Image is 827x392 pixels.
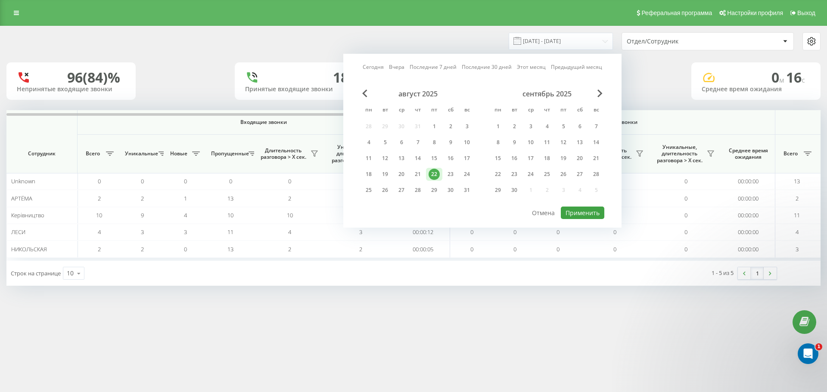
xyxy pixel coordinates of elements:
[361,184,377,197] div: пн 25 авг. 2025 г.
[517,63,546,71] a: Этот месяц
[490,90,604,98] div: сентябрь 2025
[184,211,187,219] span: 4
[445,137,456,148] div: 9
[288,228,291,236] span: 4
[141,194,144,202] span: 2
[141,177,144,185] span: 0
[362,90,367,97] span: Previous Month
[412,137,423,148] div: 7
[613,228,616,236] span: 0
[184,194,187,202] span: 1
[229,177,232,185] span: 0
[655,144,704,164] span: Уникальные, длительность разговора > Х сек.
[459,120,475,133] div: вс 3 авг. 2025 г.
[588,120,604,133] div: вс 7 сент. 2025 г.
[588,136,604,149] div: вс 14 сент. 2025 г.
[141,245,144,253] span: 2
[721,241,775,257] td: 00:00:00
[780,150,801,157] span: Всего
[557,245,560,253] span: 0
[572,168,588,181] div: сб 27 сент. 2025 г.
[363,137,374,148] div: 4
[509,185,520,196] div: 30
[508,104,521,117] abbr: вторник
[513,245,516,253] span: 0
[100,119,427,126] span: Входящие звонки
[330,144,379,164] span: Уникальные, длительность разговора > Х сек.
[558,121,569,132] div: 5
[524,104,537,117] abbr: среда
[470,245,473,253] span: 0
[426,184,442,197] div: пт 29 авг. 2025 г.
[11,211,44,219] span: Керівництво
[460,104,473,117] abbr: воскресенье
[557,104,570,117] abbr: пятница
[522,136,539,149] div: ср 10 сент. 2025 г.
[551,63,602,71] a: Предыдущий месяц
[490,120,506,133] div: пн 1 сент. 2025 г.
[522,168,539,181] div: ср 24 сент. 2025 г.
[393,152,410,165] div: ср 13 авг. 2025 г.
[426,120,442,133] div: пт 1 авг. 2025 г.
[11,269,61,277] span: Строк на странице
[82,150,103,157] span: Всего
[588,152,604,165] div: вс 21 сент. 2025 г.
[509,169,520,180] div: 23
[572,120,588,133] div: сб 6 сент. 2025 г.
[492,169,504,180] div: 22
[712,269,734,277] div: 1 - 5 из 5
[141,228,144,236] span: 3
[410,184,426,197] div: чт 28 авг. 2025 г.
[412,169,423,180] div: 21
[491,104,504,117] abbr: понедельник
[684,177,687,185] span: 0
[396,241,450,257] td: 00:00:05
[363,63,384,71] a: Сегодня
[613,245,616,253] span: 0
[379,104,392,117] abbr: вторник
[779,75,786,85] span: м
[684,245,687,253] span: 0
[572,152,588,165] div: сб 20 сент. 2025 г.
[393,184,410,197] div: ср 27 авг. 2025 г.
[728,147,768,161] span: Среднее время ожидания
[492,137,504,148] div: 8
[525,153,536,164] div: 17
[459,168,475,181] div: вс 24 авг. 2025 г.
[98,228,101,236] span: 4
[410,63,457,71] a: Последние 7 дней
[490,184,506,197] div: пн 29 сент. 2025 г.
[11,194,32,202] span: АРТЁМА
[470,228,473,236] span: 0
[490,136,506,149] div: пн 8 сент. 2025 г.
[555,152,572,165] div: пт 19 сент. 2025 г.
[168,150,190,157] span: Новые
[11,177,35,185] span: Unknown
[125,150,156,157] span: Уникальные
[561,207,604,219] button: Применить
[396,153,407,164] div: 13
[410,136,426,149] div: чт 7 авг. 2025 г.
[98,177,101,185] span: 0
[429,169,440,180] div: 22
[379,185,391,196] div: 26
[17,86,125,93] div: Непринятые входящие звонки
[492,153,504,164] div: 15
[96,211,102,219] span: 10
[227,245,233,253] span: 13
[184,177,187,185] span: 0
[541,169,553,180] div: 25
[555,120,572,133] div: пт 5 сент. 2025 г.
[444,104,457,117] abbr: суббота
[591,169,602,180] div: 28
[333,69,348,86] div: 18
[802,75,805,85] span: c
[509,121,520,132] div: 2
[377,152,393,165] div: вт 12 авг. 2025 г.
[442,168,459,181] div: сб 23 авг. 2025 г.
[461,169,473,180] div: 24
[429,137,440,148] div: 8
[379,137,391,148] div: 5
[771,68,786,86] span: 0
[389,63,404,71] a: Вчера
